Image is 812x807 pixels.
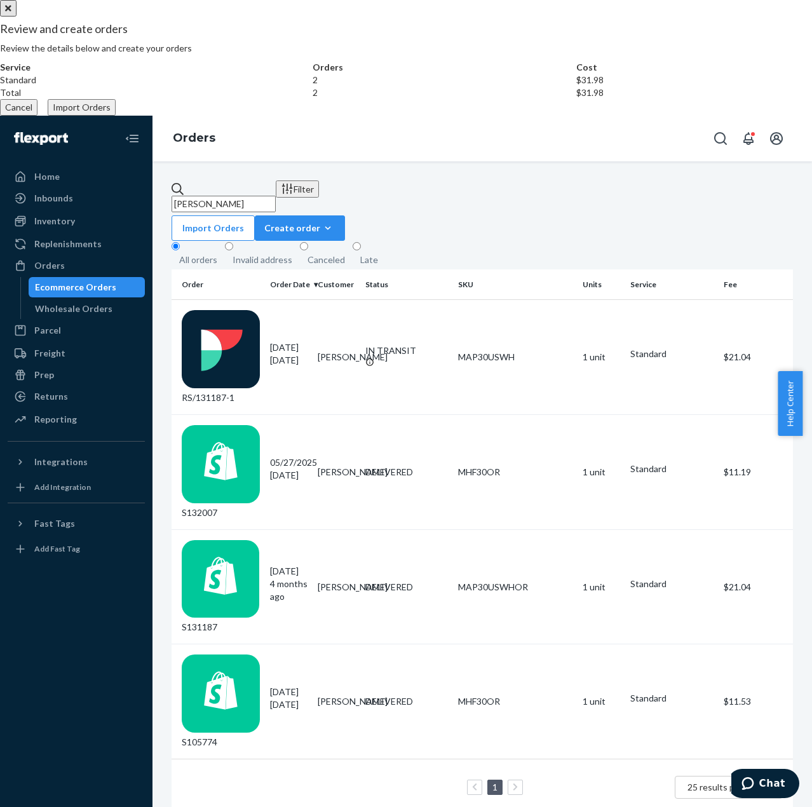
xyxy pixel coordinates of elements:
[576,86,812,99] td: $31.98
[313,74,576,86] td: 2
[576,61,812,74] th: Cost
[313,61,576,74] th: Orders
[313,86,576,99] td: 2
[48,99,116,116] button: Import Orders
[28,9,54,20] span: Chat
[576,74,812,86] td: $31.98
